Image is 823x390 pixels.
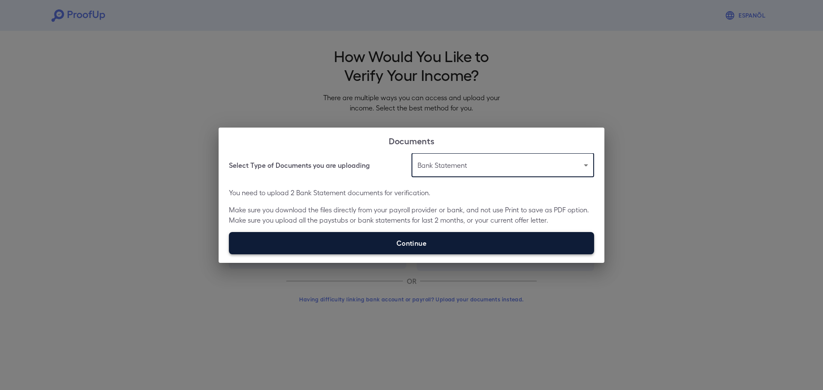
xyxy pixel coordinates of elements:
div: Bank Statement [411,153,594,177]
p: Make sure you download the files directly from your payroll provider or bank, and not use Print t... [229,205,594,225]
label: Continue [229,232,594,254]
h6: Select Type of Documents you are uploading [229,160,370,170]
p: You need to upload 2 Bank Statement documents for verification. [229,188,594,198]
h2: Documents [219,128,604,153]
